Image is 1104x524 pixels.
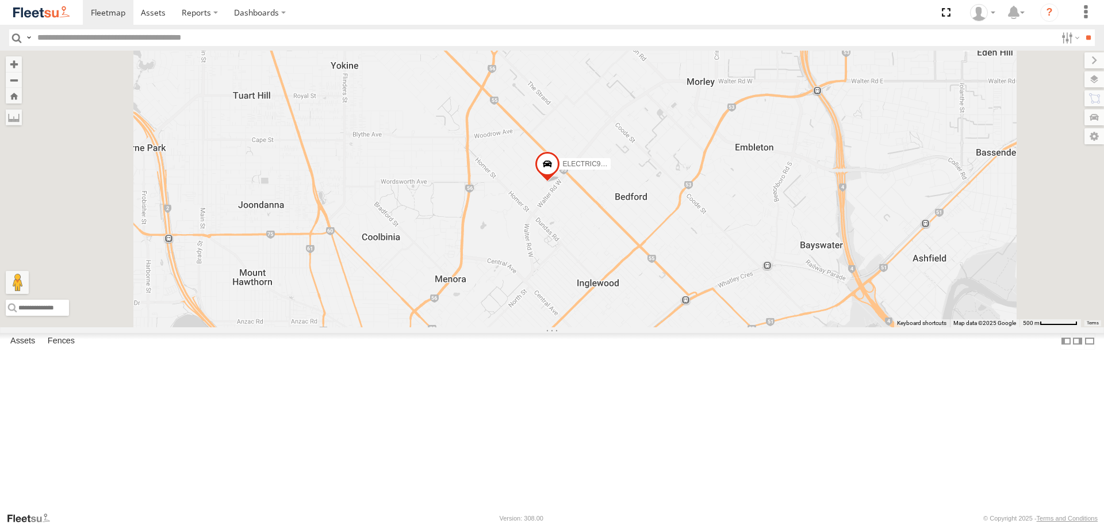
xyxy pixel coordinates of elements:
a: Visit our Website [6,512,59,524]
span: ELECTRIC9 - [PERSON_NAME] [562,160,663,169]
i: ? [1040,3,1059,22]
button: Zoom Home [6,88,22,104]
button: Zoom out [6,72,22,88]
label: Fences [42,334,80,350]
button: Keyboard shortcuts [897,319,946,327]
a: Terms (opens in new tab) [1087,320,1099,325]
button: Map Scale: 500 m per 62 pixels [1019,319,1081,327]
div: Version: 308.00 [500,515,543,522]
label: Assets [5,334,41,350]
label: Dock Summary Table to the Right [1072,333,1083,350]
div: Wayne Betts [966,4,999,21]
span: 500 m [1023,320,1040,326]
img: fleetsu-logo-horizontal.svg [11,5,71,20]
label: Search Query [24,29,33,46]
div: © Copyright 2025 - [983,515,1098,522]
button: Drag Pegman onto the map to open Street View [6,271,29,294]
label: Hide Summary Table [1084,333,1095,350]
span: Map data ©2025 Google [953,320,1016,326]
a: Terms and Conditions [1037,515,1098,522]
label: Measure [6,109,22,125]
button: Zoom in [6,56,22,72]
label: Map Settings [1084,128,1104,144]
label: Dock Summary Table to the Left [1060,333,1072,350]
label: Search Filter Options [1057,29,1082,46]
